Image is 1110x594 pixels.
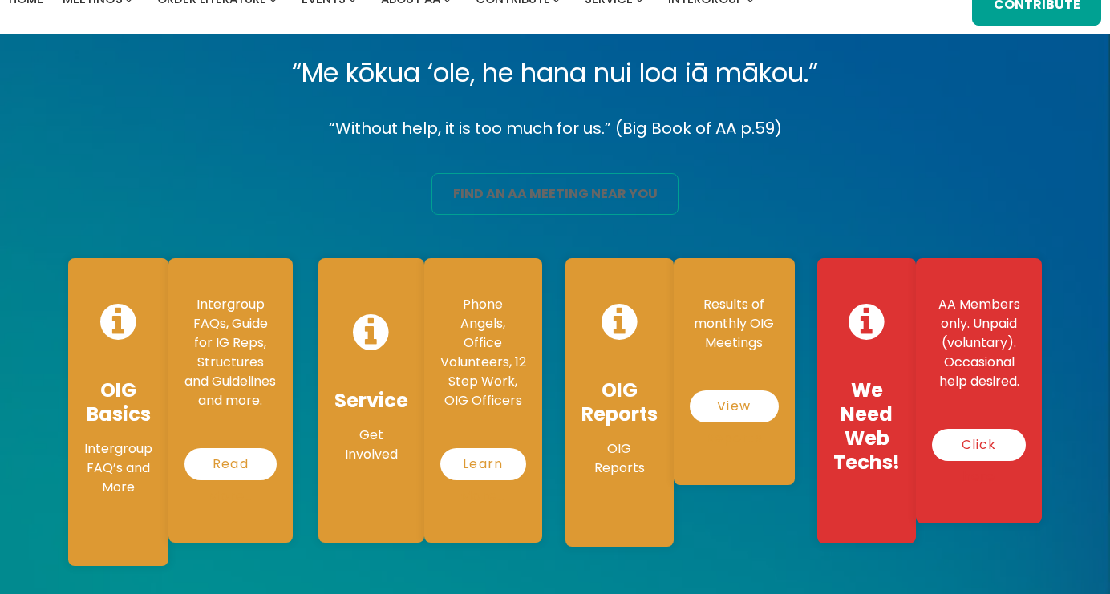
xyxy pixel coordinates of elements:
p: Phone Angels, Office Volunteers, 12 Step Work, OIG Officers [440,295,526,410]
p: Get Involved [334,426,408,464]
p: Results of monthly OIG Meetings [690,295,779,353]
a: Click here [932,429,1025,461]
p: Intergroup FAQs, Guide for IG Reps, Structures and Guidelines and more. [184,295,276,410]
h4: OIG Basics [84,378,152,426]
h4: OIG Reports [581,378,658,426]
a: Read More… [184,448,276,480]
p: AA Members only. Unpaid (voluntary). Occasional help desired. [932,295,1025,391]
p: “Me kōkua ‘ole, he hana nui loa iā mākou.” [55,51,1055,95]
a: Learn More… [440,448,526,480]
p: OIG Reports [581,439,658,478]
a: View Reports [690,390,779,422]
h4: Service [334,389,408,413]
h4: We Need Web Techs! [833,378,900,475]
p: “Without help, it is too much for us.” (Big Book of AA p.59) [55,115,1055,143]
p: Intergroup FAQ’s and More [84,439,152,497]
a: find an aa meeting near you [431,173,679,215]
